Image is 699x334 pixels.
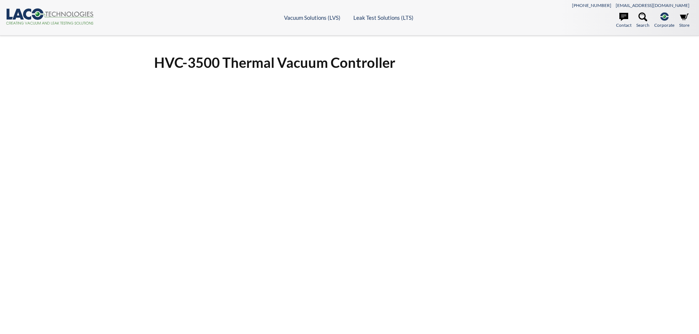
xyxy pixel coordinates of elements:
a: [EMAIL_ADDRESS][DOMAIN_NAME] [616,3,689,8]
a: Search [636,12,649,29]
a: [PHONE_NUMBER] [572,3,611,8]
span: Corporate [654,22,674,29]
h1: HVC-3500 Thermal Vacuum Controller [154,54,545,71]
a: Leak Test Solutions (LTS) [353,14,414,21]
a: Contact [616,12,631,29]
a: Vacuum Solutions (LVS) [284,14,341,21]
a: Store [679,12,689,29]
